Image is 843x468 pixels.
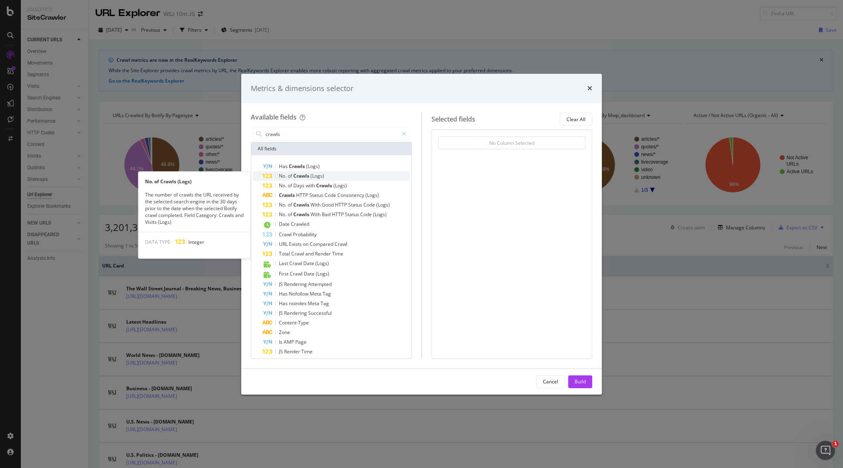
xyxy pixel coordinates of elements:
[293,231,317,238] span: Probability
[251,113,296,122] div: Available fields
[279,329,290,336] span: Zone
[322,211,332,218] span: Bad
[296,192,309,199] span: HTTP
[321,300,329,307] span: Tag
[139,191,250,226] div: The number of crawls the URL received by the selected search engine in the 30 days prior to the d...
[306,182,316,189] span: with
[816,441,835,460] iframe: Intercom live chat
[567,116,585,123] div: Clear All
[284,348,301,355] span: Render
[303,241,310,247] span: on
[251,83,353,94] div: Metrics & dimensions selector
[293,201,311,208] span: Crawls
[289,241,303,247] span: Exists
[289,260,303,267] span: Crawl
[293,211,311,218] span: Crawls
[279,182,288,189] span: No.
[288,172,293,179] span: of
[308,281,332,288] span: Attempted
[293,182,306,189] span: Days
[289,290,310,297] span: Nofollow
[543,378,558,385] div: Cancel
[322,201,335,208] span: Good
[311,201,322,208] span: With
[279,221,291,227] span: Date
[332,211,345,218] span: HTTP
[306,163,320,170] span: (Logs)
[251,142,411,155] div: All fields
[279,319,309,326] span: Content-Type
[139,178,250,185] div: No. of Crawls (Logs)
[284,338,295,345] span: AMP
[335,241,347,247] span: Crawl
[363,201,376,208] span: Code
[279,201,288,208] span: No.
[348,201,363,208] span: Status
[360,211,373,218] span: Code
[241,74,602,395] div: modal
[323,290,331,297] span: Tag
[432,115,475,124] div: Selected fields
[295,338,307,345] span: Page
[288,211,293,218] span: of
[279,231,293,238] span: Crawl
[365,192,379,199] span: (Logs)
[310,241,335,247] span: Compared
[288,182,293,189] span: of
[315,250,332,257] span: Render
[311,211,322,218] span: With
[832,441,839,447] span: 1
[279,250,291,257] span: Total
[279,192,296,199] span: Crawls
[279,211,288,218] span: No.
[308,300,321,307] span: Meta
[315,260,329,267] span: (Logs)
[305,250,315,257] span: and
[304,270,316,277] span: Date
[308,310,332,316] span: Successful
[279,338,284,345] span: Is
[568,375,592,388] button: Build
[279,281,284,288] span: JS
[316,182,333,189] span: Crawls
[289,163,306,170] span: Crawls
[311,172,324,179] span: (Logs)
[335,201,348,208] span: HTTP
[489,140,534,146] div: No Column Selected
[325,192,337,199] span: Code
[284,281,308,288] span: Rendering
[288,201,293,208] span: of
[316,270,329,277] span: (Logs)
[290,270,304,277] span: Crawl
[309,192,325,199] span: Status
[373,211,387,218] span: (Logs)
[291,250,305,257] span: Crawl
[560,113,592,126] button: Clear All
[284,310,308,316] span: Rendering
[310,290,323,297] span: Meta
[332,250,343,257] span: Time
[301,348,313,355] span: Time
[575,378,586,385] div: Build
[279,348,284,355] span: JS
[333,182,347,189] span: (Logs)
[376,201,390,208] span: (Logs)
[279,290,289,297] span: Has
[293,172,311,179] span: Crawls
[279,260,289,267] span: Last
[337,192,365,199] span: Consistency
[291,221,309,227] span: Crawled
[587,83,592,94] div: times
[345,211,360,218] span: Status
[289,300,308,307] span: noindex
[303,260,315,267] span: Date
[279,241,289,247] span: URL
[265,128,398,140] input: Search by field name
[536,375,565,388] button: Cancel
[279,310,284,316] span: JS
[279,300,289,307] span: Has
[279,172,288,179] span: No.
[279,270,290,277] span: First
[279,163,289,170] span: Has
